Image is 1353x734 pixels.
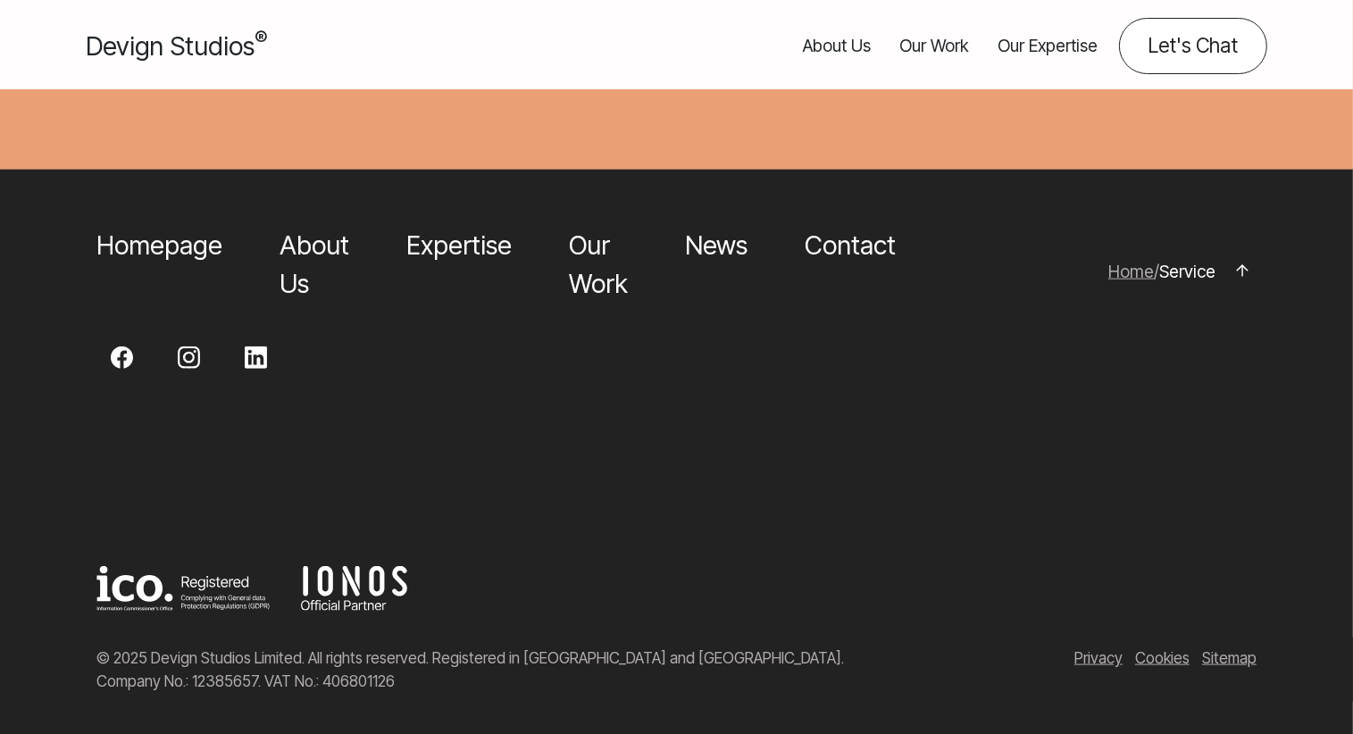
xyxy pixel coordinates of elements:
[803,18,871,74] a: About Us
[86,30,267,62] span: Devign Studios
[899,18,969,74] a: Our Work
[998,18,1098,74] a: Our Expertise
[255,27,267,50] sup: ®
[1119,18,1267,74] a: Contact us about your project
[86,27,267,65] a: Devign Studios® Homepage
